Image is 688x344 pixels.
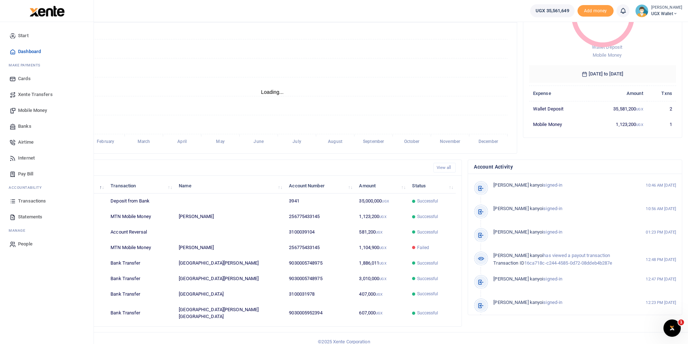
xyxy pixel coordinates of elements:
small: 10:46 AM [DATE] [646,182,676,188]
img: logo-large [30,6,65,17]
th: Txns [647,86,676,101]
li: Wallet ballance [527,4,577,17]
small: UGX [376,230,382,234]
a: View all [433,163,456,173]
a: Add money [577,8,614,13]
span: Airtime [18,139,34,146]
small: 12:23 PM [DATE] [646,300,676,306]
a: profile-user [PERSON_NAME] UGX Wallet [635,4,682,17]
td: 1 [647,117,676,132]
span: Successful [417,213,438,220]
th: Name: activate to sort column ascending [175,178,285,193]
td: 35,000,000 [355,193,408,209]
span: [PERSON_NAME] kanyoi [493,229,543,235]
tspan: July [293,139,301,144]
span: Wallet Deposit [592,44,622,50]
tspan: December [479,139,498,144]
td: 3941 [285,193,355,209]
small: UGX [379,215,386,219]
td: [PERSON_NAME] [175,209,285,225]
small: [PERSON_NAME] [651,5,682,11]
span: Pay Bill [18,170,33,178]
small: UGX [379,277,386,281]
td: 9030005748975 [285,271,355,287]
a: Mobile Money [6,103,88,118]
li: M [6,60,88,71]
p: signed-in [493,228,630,236]
span: anage [12,228,26,233]
small: 10:56 AM [DATE] [646,206,676,212]
a: Transactions [6,193,88,209]
tspan: September [363,139,384,144]
td: 1,104,900 [355,240,408,256]
a: Airtime [6,134,88,150]
span: Failed [417,244,429,251]
td: 2 [647,101,676,117]
span: [PERSON_NAME] kanyoi [493,276,543,282]
td: Mobile Money [529,117,589,132]
p: signed-in [493,205,630,213]
td: Wallet Deposit [529,101,589,117]
td: 9030005952394 [285,302,355,324]
td: 581,200 [355,225,408,240]
span: Successful [417,229,438,235]
span: [PERSON_NAME] kanyoi [493,300,543,305]
td: 256775433145 [285,209,355,225]
a: Statements [6,209,88,225]
a: Cards [6,71,88,87]
td: 1,886,011 [355,256,408,271]
small: UGX [636,123,643,127]
a: UGX 35,561,649 [530,4,574,17]
text: Loading... [261,89,284,95]
th: Amount [589,86,647,101]
h6: [DATE] to [DATE] [529,65,676,83]
small: UGX [382,199,389,203]
td: 9030005748975 [285,256,355,271]
span: [PERSON_NAME] kanyoi [493,182,543,188]
span: Transaction ID [493,260,524,266]
td: [GEOGRAPHIC_DATA] [175,286,285,302]
span: Cards [18,75,31,82]
td: Bank Transfer [107,302,175,324]
th: Transaction: activate to sort column ascending [107,178,175,193]
a: Start [6,28,88,44]
small: 12:47 PM [DATE] [646,276,676,282]
td: 607,000 [355,302,408,324]
p: signed-in [493,275,630,283]
tspan: August [328,139,342,144]
span: Successful [417,275,438,282]
th: Amount: activate to sort column ascending [355,178,408,193]
tspan: May [216,139,224,144]
td: Bank Transfer [107,256,175,271]
li: Ac [6,182,88,193]
a: People [6,236,88,252]
td: MTN Mobile Money [107,240,175,256]
a: logo-small logo-large logo-large [29,8,65,13]
td: Bank Transfer [107,286,175,302]
td: 3100031978 [285,286,355,302]
td: [PERSON_NAME] [175,240,285,256]
small: UGX [636,107,643,111]
span: [PERSON_NAME] kanyoi [493,253,543,258]
td: 1,123,200 [589,117,647,132]
th: Status: activate to sort column ascending [408,178,456,193]
a: Pay Bill [6,166,88,182]
span: Successful [417,310,438,316]
th: Account Number: activate to sort column ascending [285,178,355,193]
td: Bank Transfer [107,271,175,287]
small: UGX [376,311,382,315]
span: Mobile Money [18,107,47,114]
a: Xente Transfers [6,87,88,103]
td: 35,581,200 [589,101,647,117]
li: M [6,225,88,236]
td: 1,123,200 [355,209,408,225]
span: Transactions [18,197,46,205]
td: 256775433145 [285,240,355,256]
small: UGX [379,261,386,265]
tspan: June [254,139,264,144]
span: UGX 35,561,649 [536,7,569,14]
iframe: Intercom live chat [663,319,681,337]
tspan: April [177,139,186,144]
span: countability [14,185,42,190]
td: 407,000 [355,286,408,302]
